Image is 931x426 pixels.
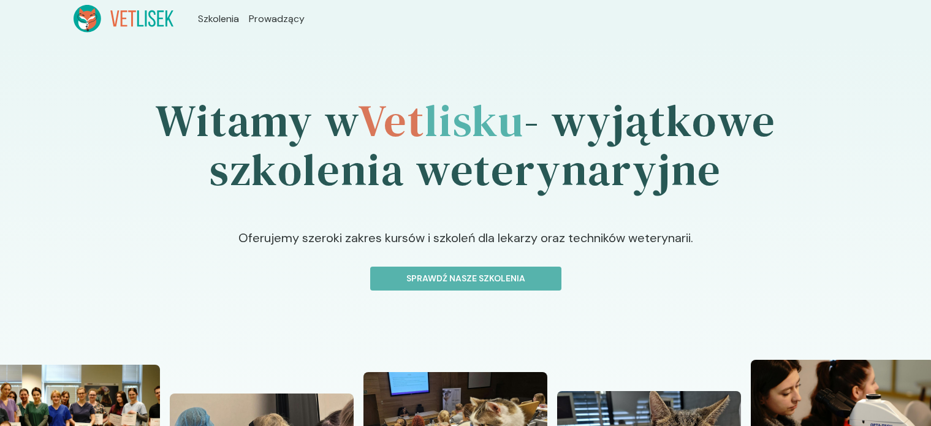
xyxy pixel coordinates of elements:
p: Oferujemy szeroki zakres kursów i szkoleń dla lekarzy oraz techników weterynarii. [155,229,776,267]
span: Vet [358,90,425,151]
button: Sprawdź nasze szkolenia [370,267,561,291]
a: Prowadzący [249,12,305,26]
p: Sprawdź nasze szkolenia [381,272,551,285]
a: Szkolenia [198,12,239,26]
h1: Witamy w - wyjątkowe szkolenia weterynaryjne [74,62,858,229]
span: lisku [425,90,524,151]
